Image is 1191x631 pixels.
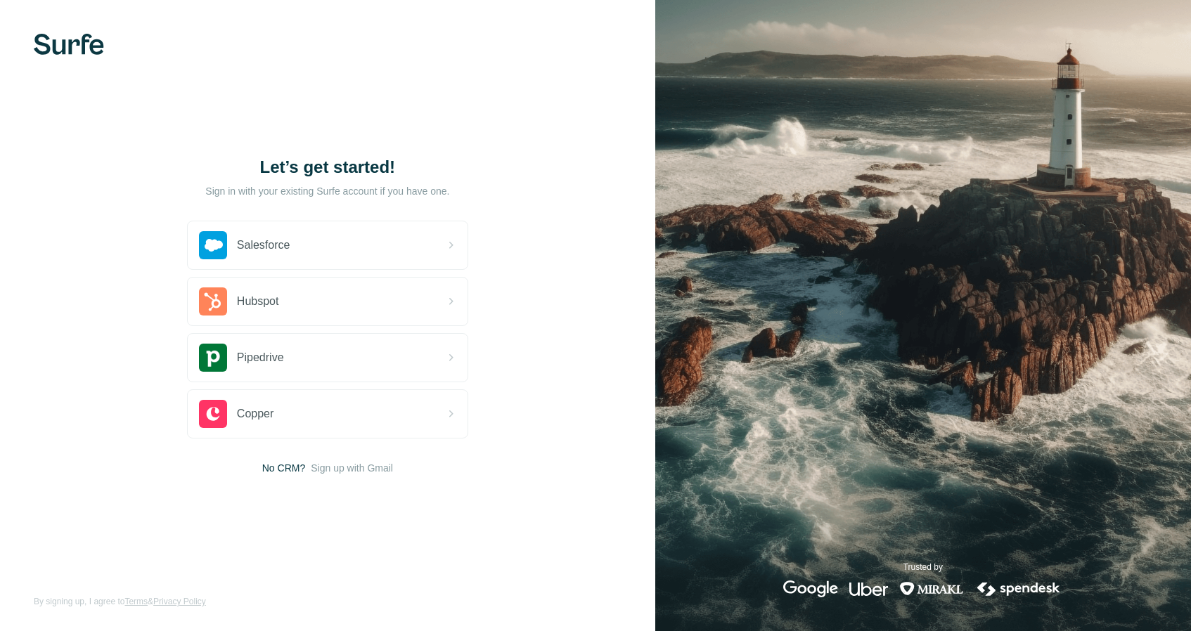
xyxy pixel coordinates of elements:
a: Privacy Policy [153,597,206,606]
p: Trusted by [903,561,943,573]
button: Sign up with Gmail [311,461,393,475]
span: Copper [237,405,273,422]
img: pipedrive's logo [199,344,227,372]
span: By signing up, I agree to & [34,595,206,608]
img: google's logo [783,580,838,597]
h1: Let’s get started! [187,156,468,178]
img: hubspot's logo [199,287,227,315]
a: Terms [124,597,148,606]
img: copper's logo [199,400,227,428]
p: Sign in with your existing Surfe account if you have one. [205,184,449,198]
img: salesforce's logo [199,231,227,259]
img: Surfe's logo [34,34,104,55]
img: uber's logo [849,580,888,597]
span: Salesforce [237,237,290,254]
img: spendesk's logo [975,580,1062,597]
img: mirakl's logo [899,580,964,597]
span: No CRM? [262,461,305,475]
span: Hubspot [237,293,279,310]
span: Pipedrive [237,349,284,366]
